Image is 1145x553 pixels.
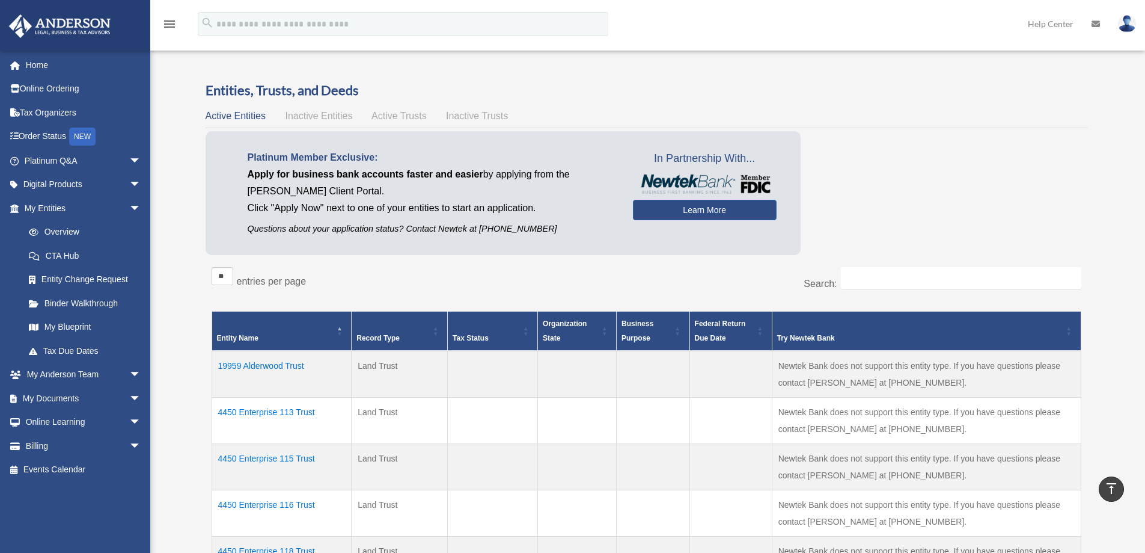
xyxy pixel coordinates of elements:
[17,220,147,244] a: Overview
[8,100,159,125] a: Tax Organizers
[804,279,837,289] label: Search:
[17,291,153,315] a: Binder Walkthrough
[453,334,489,342] span: Tax Status
[352,312,448,351] th: Record Type: Activate to sort
[633,200,777,220] a: Learn More
[212,398,352,444] td: 4450 Enterprise 113 Trust
[248,221,615,236] p: Questions about your application status? Contact Newtek at [PHONE_NUMBER]
[17,315,153,339] a: My Blueprint
[543,320,587,342] span: Organization State
[5,14,114,38] img: Anderson Advisors Platinum Portal
[212,444,352,490] td: 4450 Enterprise 115 Trust
[352,490,448,537] td: Land Trust
[248,200,615,217] p: Click "Apply Now" next to one of your entities to start an application.
[8,434,159,458] a: Billingarrow_drop_down
[162,17,177,31] i: menu
[616,312,689,351] th: Business Purpose: Activate to sort
[772,312,1081,351] th: Try Newtek Bank : Activate to sort
[8,149,159,173] a: Platinum Q&Aarrow_drop_down
[772,490,1081,537] td: Newtek Bank does not support this entity type. If you have questions please contact [PERSON_NAME]...
[777,331,1063,345] div: Try Newtek Bank
[8,196,153,220] a: My Entitiesarrow_drop_down
[633,149,777,168] span: In Partnership With...
[237,276,307,286] label: entries per page
[162,21,177,31] a: menu
[8,410,159,434] a: Online Learningarrow_drop_down
[1104,481,1119,496] i: vertical_align_top
[8,363,159,387] a: My Anderson Teamarrow_drop_down
[129,410,153,435] span: arrow_drop_down
[538,312,617,351] th: Organization State: Activate to sort
[206,81,1087,100] h3: Entities, Trusts, and Deeds
[201,16,214,29] i: search
[689,312,772,351] th: Federal Return Due Date: Activate to sort
[1118,15,1136,32] img: User Pic
[352,351,448,398] td: Land Trust
[772,444,1081,490] td: Newtek Bank does not support this entity type. If you have questions please contact [PERSON_NAME]...
[446,111,508,121] span: Inactive Trusts
[212,312,352,351] th: Entity Name: Activate to invert sorting
[639,175,771,194] img: NewtekBankLogoSM.png
[772,351,1081,398] td: Newtek Bank does not support this entity type. If you have questions please contact [PERSON_NAME]...
[356,334,400,342] span: Record Type
[17,339,153,363] a: Tax Due Dates
[8,386,159,410] a: My Documentsarrow_drop_down
[772,398,1081,444] td: Newtek Bank does not support this entity type. If you have questions please contact [PERSON_NAME]...
[8,173,159,197] a: Digital Productsarrow_drop_down
[129,196,153,221] span: arrow_drop_down
[206,111,266,121] span: Active Entities
[129,173,153,197] span: arrow_drop_down
[129,363,153,388] span: arrow_drop_down
[248,166,615,200] p: by applying from the [PERSON_NAME] Client Portal.
[129,386,153,411] span: arrow_drop_down
[448,312,538,351] th: Tax Status: Activate to sort
[371,111,427,121] span: Active Trusts
[129,434,153,459] span: arrow_drop_down
[217,334,258,342] span: Entity Name
[248,169,483,179] span: Apply for business bank accounts faster and easier
[695,320,746,342] span: Federal Return Due Date
[17,268,153,292] a: Entity Change Request
[352,398,448,444] td: Land Trust
[8,53,159,77] a: Home
[212,351,352,398] td: 19959 Alderwood Trust
[8,125,159,149] a: Order StatusNEW
[8,77,159,101] a: Online Ordering
[129,149,153,173] span: arrow_drop_down
[285,111,352,121] span: Inactive Entities
[69,128,96,146] div: NEW
[17,244,153,268] a: CTA Hub
[8,458,159,482] a: Events Calendar
[352,444,448,490] td: Land Trust
[212,490,352,537] td: 4450 Enterprise 116 Trust
[621,320,653,342] span: Business Purpose
[248,149,615,166] p: Platinum Member Exclusive:
[1099,477,1124,502] a: vertical_align_top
